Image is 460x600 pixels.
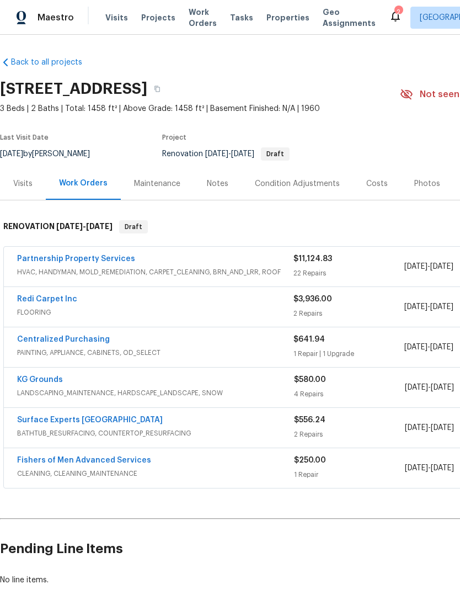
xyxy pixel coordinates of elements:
a: KG Grounds [17,376,63,384]
span: Renovation [162,150,290,158]
div: Costs [366,178,388,189]
span: $580.00 [294,376,326,384]
span: [DATE] [405,464,428,472]
span: - [405,463,454,474]
span: [DATE] [404,263,427,270]
span: - [205,150,254,158]
div: Notes [207,178,228,189]
a: Partnership Property Services [17,255,135,263]
a: Fishers of Men Advanced Services [17,456,151,464]
div: 1 Repair | 1 Upgrade [293,348,404,359]
span: PAINTING, APPLIANCE, CABINETS, OD_SELECT [17,347,293,358]
span: [DATE] [86,222,113,230]
span: [DATE] [430,343,453,351]
span: Visits [105,12,128,23]
div: 1 Repair [294,469,405,480]
span: $3,936.00 [293,295,332,303]
span: - [404,261,453,272]
span: - [404,301,453,312]
span: $11,124.83 [293,255,332,263]
span: Tasks [230,14,253,22]
span: Work Orders [189,7,217,29]
span: [DATE] [404,343,427,351]
span: Project [162,134,186,141]
span: [DATE] [431,424,454,432]
div: 2 Repairs [294,429,405,440]
span: [DATE] [430,303,453,311]
span: [DATE] [431,384,454,391]
a: Centralized Purchasing [17,336,110,343]
span: - [405,422,454,433]
span: [DATE] [231,150,254,158]
a: Redi Carpet Inc [17,295,77,303]
span: [DATE] [431,464,454,472]
span: Projects [141,12,175,23]
a: Surface Experts [GEOGRAPHIC_DATA] [17,416,163,424]
h6: RENOVATION [3,220,113,233]
div: Work Orders [59,178,108,189]
div: Maintenance [134,178,180,189]
span: - [404,342,453,353]
div: Photos [414,178,440,189]
div: Condition Adjustments [255,178,340,189]
span: [DATE] [56,222,83,230]
span: LANDSCAPING_MAINTENANCE, HARDSCAPE_LANDSCAPE, SNOW [17,387,294,399]
span: $250.00 [294,456,326,464]
div: 2 [394,7,402,18]
div: 4 Repairs [294,389,405,400]
span: HVAC, HANDYMAN, MOLD_REMEDIATION, CARPET_CLEANING, BRN_AND_LRR, ROOF [17,267,293,278]
span: $641.94 [293,336,325,343]
span: - [56,222,113,230]
span: Properties [266,12,309,23]
div: Visits [13,178,33,189]
span: [DATE] [404,303,427,311]
span: Draft [262,151,288,157]
span: [DATE] [205,150,228,158]
div: 2 Repairs [293,308,404,319]
span: CLEANING, CLEANING_MAINTENANCE [17,468,294,479]
span: Geo Assignments [323,7,376,29]
span: BATHTUB_RESURFACING, COUNTERTOP_RESURFACING [17,428,294,439]
span: [DATE] [405,424,428,432]
span: Draft [120,221,147,232]
span: [DATE] [405,384,428,391]
span: - [405,382,454,393]
span: [DATE] [430,263,453,270]
span: FLOORING [17,307,293,318]
button: Copy Address [147,79,167,99]
span: $556.24 [294,416,325,424]
div: 22 Repairs [293,268,404,279]
span: Maestro [38,12,74,23]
